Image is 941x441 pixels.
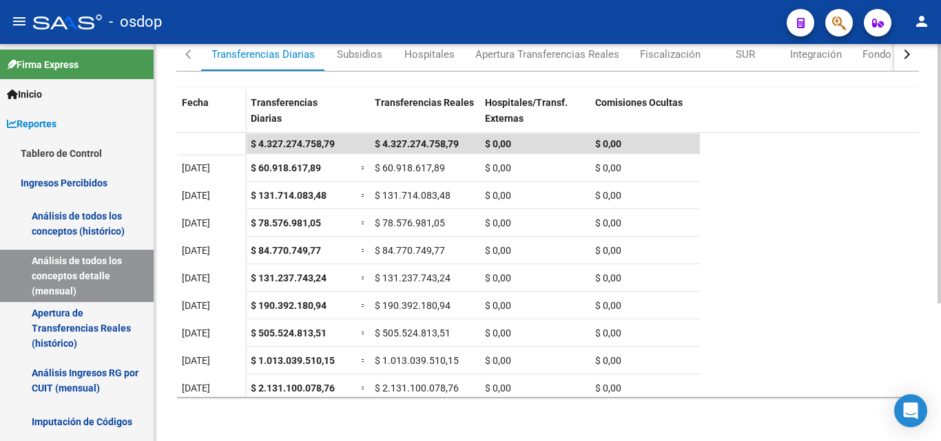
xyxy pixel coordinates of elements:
div: SUR [736,47,755,62]
span: $ 131.237.743,24 [375,272,451,283]
span: $ 505.524.813,51 [375,327,451,338]
span: $ 0,00 [595,300,621,311]
datatable-header-cell: Comisiones Ocultas [590,88,700,146]
div: Open Intercom Messenger [894,394,927,427]
span: $ 84.770.749,77 [375,245,445,256]
span: = [361,272,366,283]
span: Hospitales/Transf. Externas [485,97,568,124]
span: [DATE] [182,245,210,256]
span: [DATE] [182,272,210,283]
span: [DATE] [182,217,210,228]
span: Comisiones Ocultas [595,97,683,108]
div: Subsidios [337,47,382,62]
span: = [361,355,366,366]
span: = [361,162,366,173]
span: $ 0,00 [595,162,621,173]
datatable-header-cell: Transferencias Diarias [245,88,355,146]
span: [DATE] [182,162,210,173]
span: $ 0,00 [595,355,621,366]
span: $ 0,00 [595,190,621,201]
span: $ 0,00 [595,272,621,283]
span: = [361,327,366,338]
span: Inicio [7,87,42,102]
span: $ 0,00 [485,272,511,283]
span: $ 0,00 [485,162,511,173]
span: $ 131.714.083,48 [375,190,451,201]
span: Transferencias Reales [375,97,474,108]
span: [DATE] [182,355,210,366]
span: [DATE] [182,190,210,201]
div: Integración [790,47,842,62]
mat-icon: person [913,13,930,30]
mat-icon: menu [11,13,28,30]
span: = [361,383,366,394]
span: $ 0,00 [595,327,621,338]
span: $ 505.524.813,51 [251,327,327,338]
span: $ 1.013.039.510,15 [375,355,459,366]
div: Transferencias Diarias [211,47,315,62]
span: $ 0,00 [595,217,621,228]
span: = [361,245,366,256]
datatable-header-cell: Transferencias Reales [369,88,479,146]
span: $ 131.237.743,24 [251,272,327,283]
span: $ 0,00 [485,355,511,366]
span: $ 0,00 [485,300,511,311]
span: Fecha [182,97,209,108]
span: = [361,190,366,201]
span: $ 0,00 [485,383,511,394]
span: Firma Express [7,57,79,72]
span: $ 0,00 [485,190,511,201]
span: $ 78.576.981,05 [251,217,321,228]
span: $ 0,00 [485,138,511,149]
span: $ 84.770.749,77 [251,245,321,256]
div: Hospitales [404,47,455,62]
span: $ 0,00 [485,217,511,228]
datatable-header-cell: Fecha [176,88,245,146]
span: = [361,217,366,228]
div: Fiscalización [640,47,701,62]
datatable-header-cell: Hospitales/Transf. Externas [479,88,590,146]
span: $ 2.131.100.078,76 [375,383,459,394]
span: $ 131.714.083,48 [251,190,327,201]
span: = [361,300,366,311]
span: $ 0,00 [595,138,621,149]
div: Apertura Transferencias Reales [475,47,619,62]
span: [DATE] [182,300,210,311]
span: $ 0,00 [485,327,511,338]
span: $ 190.392.180,94 [375,300,451,311]
span: $ 2.131.100.078,76 [251,383,335,394]
span: Transferencias Diarias [251,97,318,124]
span: $ 1.013.039.510,15 [251,355,335,366]
span: $ 78.576.981,05 [375,217,445,228]
span: $ 4.327.274.758,79 [251,138,335,149]
span: [DATE] [182,383,210,394]
span: - osdop [109,7,162,37]
span: Reportes [7,116,56,131]
span: $ 60.918.617,89 [375,162,445,173]
span: [DATE] [182,327,210,338]
span: $ 0,00 [595,245,621,256]
span: $ 4.327.274.758,79 [375,138,459,149]
span: $ 0,00 [485,245,511,256]
span: $ 60.918.617,89 [251,162,321,173]
span: $ 0,00 [595,383,621,394]
span: $ 190.392.180,94 [251,300,327,311]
